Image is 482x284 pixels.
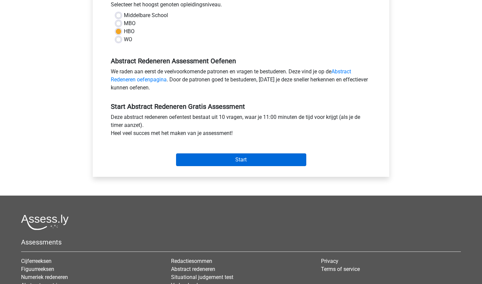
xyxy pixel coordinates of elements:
a: Numeriek redeneren [21,274,68,280]
div: Deze abstract redeneren oefentest bestaat uit 10 vragen, waar je 11:00 minuten de tijd voor krijg... [106,113,376,140]
a: Abstract redeneren [171,266,215,272]
label: WO [124,35,132,44]
a: Cijferreeksen [21,258,52,264]
a: Redactiesommen [171,258,212,264]
label: MBO [124,19,136,27]
h5: Start Abstract Redeneren Gratis Assessment [111,102,371,111]
img: Assessly logo [21,214,69,230]
a: Figuurreeksen [21,266,54,272]
label: HBO [124,27,135,35]
a: Situational judgement test [171,274,233,280]
div: Selecteer het hoogst genoten opleidingsniveau. [106,1,376,11]
a: Privacy [321,258,338,264]
label: Middelbare School [124,11,168,19]
input: Start [176,153,306,166]
a: Terms of service [321,266,360,272]
h5: Assessments [21,238,461,246]
h5: Abstract Redeneren Assessment Oefenen [111,57,371,65]
div: We raden aan eerst de veelvoorkomende patronen en vragen te bestuderen. Deze vind je op de . Door... [106,68,376,94]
